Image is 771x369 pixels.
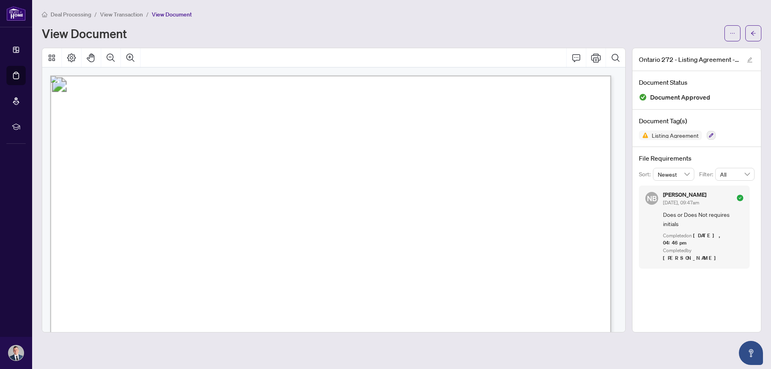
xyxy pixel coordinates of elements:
li: / [94,10,97,19]
span: [DATE], 09:47am [663,200,699,206]
li: / [146,10,149,19]
span: All [720,168,750,180]
span: View Transaction [100,11,143,18]
span: [PERSON_NAME] [663,255,720,261]
span: Document Approved [650,92,710,103]
img: Profile Icon [8,345,24,361]
h5: [PERSON_NAME] [663,192,706,198]
h4: Document Tag(s) [639,116,755,126]
span: edit [747,57,753,63]
img: Document Status [639,93,647,101]
h4: File Requirements [639,153,755,163]
div: Completed on [663,232,743,247]
span: Ontario 272 - Listing Agreement - Landlord Designated Representation Agreement Authority to Offer... [639,55,739,64]
span: View Document [152,11,192,18]
span: Listing Agreement [649,133,702,138]
span: [DATE], 04:46pm [663,232,723,247]
span: arrow-left [751,31,756,36]
div: Completed by [663,247,743,262]
span: home [42,12,47,17]
p: Filter: [699,170,715,179]
img: logo [6,6,26,21]
span: Deal Processing [51,11,91,18]
span: Does or Does Not requires initials [663,210,743,229]
button: Open asap [739,341,763,365]
span: check-circle [737,195,743,201]
span: NB [647,193,657,204]
p: Sort: [639,170,653,179]
span: ellipsis [730,31,735,36]
h1: View Document [42,27,127,40]
span: Newest [658,168,690,180]
img: Status Icon [639,130,649,140]
h4: Document Status [639,77,755,87]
